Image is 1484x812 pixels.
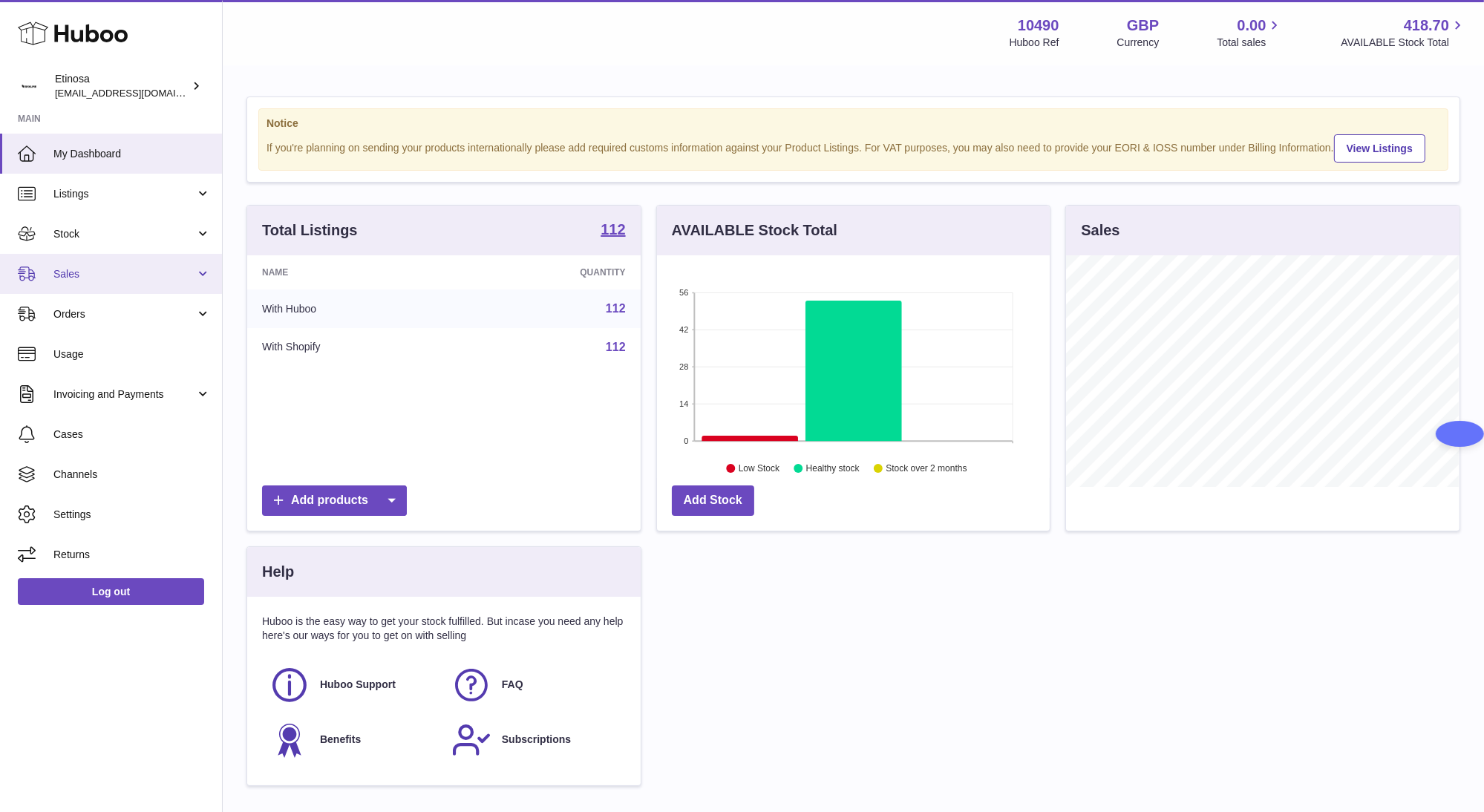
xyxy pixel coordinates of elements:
[53,147,211,161] span: My Dashboard
[601,222,625,237] strong: 112
[1404,16,1449,36] span: 418.70
[606,302,626,315] a: 112
[247,328,460,367] td: With Shopify
[601,222,625,240] a: 112
[806,464,860,474] text: Healthy stock
[18,75,40,97] img: Wolphuk@gmail.com
[53,468,211,482] span: Channels
[269,665,437,705] a: Huboo Support
[269,720,437,760] a: Benefits
[53,187,195,201] span: Listings
[1117,36,1160,50] div: Currency
[1018,16,1059,36] strong: 10490
[55,87,218,99] span: [EMAIL_ADDRESS][DOMAIN_NAME]
[53,428,211,442] span: Cases
[679,288,688,297] text: 56
[502,733,571,747] span: Subscriptions
[1334,134,1425,163] a: View Listings
[886,464,967,474] text: Stock over 2 months
[53,267,195,281] span: Sales
[1217,36,1283,50] span: Total sales
[739,464,780,474] text: Low Stock
[53,508,211,522] span: Settings
[684,436,688,445] text: 0
[679,362,688,371] text: 28
[1238,16,1266,36] span: 0.00
[18,578,204,605] a: Log out
[672,220,837,240] h3: AVAILABLE Stock Total
[1081,220,1119,240] h3: Sales
[55,72,189,100] div: Etinosa
[53,307,195,321] span: Orders
[267,117,1440,131] strong: Notice
[451,665,618,705] a: FAQ
[320,733,361,747] span: Benefits
[247,255,460,289] th: Name
[262,485,407,516] a: Add products
[267,132,1440,163] div: If you're planning on sending your products internationally please add required customs informati...
[1217,16,1283,50] a: 0.00 Total sales
[1127,16,1159,36] strong: GBP
[502,678,523,692] span: FAQ
[53,548,211,562] span: Returns
[53,387,195,402] span: Invoicing and Payments
[672,485,754,516] a: Add Stock
[451,720,618,760] a: Subscriptions
[53,347,211,361] span: Usage
[53,227,195,241] span: Stock
[679,399,688,408] text: 14
[460,255,641,289] th: Quantity
[262,562,294,582] h3: Help
[1341,36,1466,50] span: AVAILABLE Stock Total
[679,325,688,334] text: 42
[262,615,626,643] p: Huboo is the easy way to get your stock fulfilled. But incase you need any help here's our ways f...
[606,341,626,353] a: 112
[320,678,396,692] span: Huboo Support
[262,220,358,240] h3: Total Listings
[247,289,460,328] td: With Huboo
[1341,16,1466,50] a: 418.70 AVAILABLE Stock Total
[1010,36,1059,50] div: Huboo Ref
